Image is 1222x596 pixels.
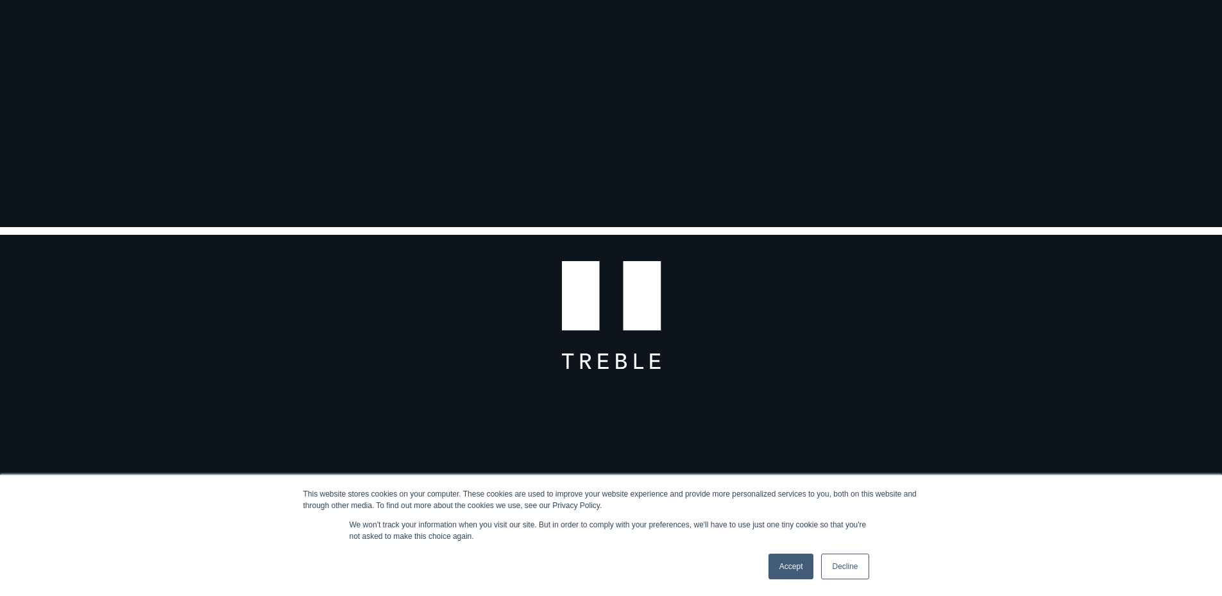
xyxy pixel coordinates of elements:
[561,227,661,370] img: T
[821,554,869,579] a: Decline
[768,554,814,579] a: Accept
[350,519,873,542] p: We won't track your information when you visit our site. But in order to comply with your prefere...
[303,488,919,511] div: This website stores cookies on your computer. These cookies are used to improve your website expe...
